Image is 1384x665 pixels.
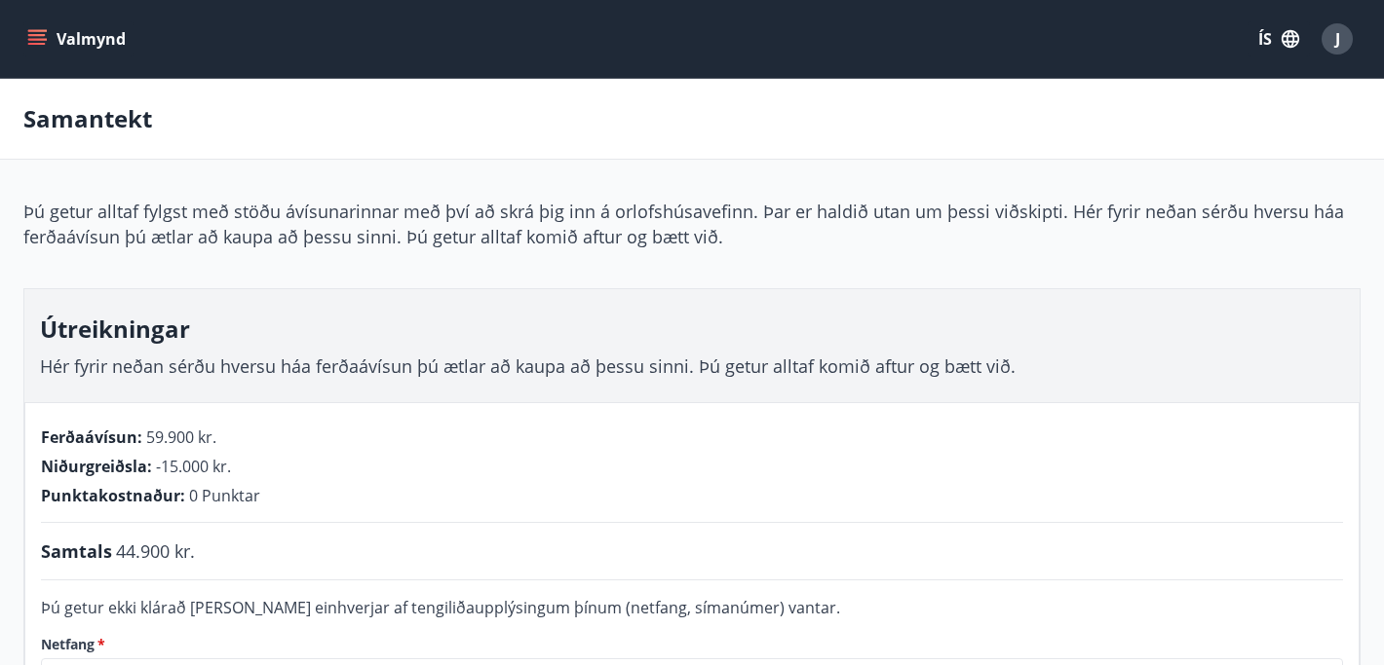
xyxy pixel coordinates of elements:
span: Niðurgreiðsla : [41,456,152,477]
span: J [1335,28,1340,50]
button: menu [23,21,134,56]
button: J [1314,16,1361,62]
h3: Útreikningar [40,313,1344,346]
p: Þú getur alltaf fylgst með stöðu ávísunarinnar með því að skrá þig inn á orlofshúsavefinn. Þar er... [23,199,1361,249]
span: 0 Punktar [189,485,260,506]
button: ÍS [1248,21,1310,56]
span: Hér fyrir neðan sérðu hversu háa ferðaávísun þú ætlar að kaupa að þessu sinni. Þú getur alltaf ko... [40,354,1016,378]
label: Netfang [41,635,1343,654]
p: Samantekt [23,102,152,135]
span: Samtals [41,538,112,564]
span: Punktakostnaður : [41,485,185,506]
span: -15.000 kr. [156,456,231,477]
span: 44.900 kr. [116,538,195,564]
span: 59.900 kr. [146,426,216,448]
span: Ferðaávísun : [41,426,142,448]
span: Þú getur ekki klárað [PERSON_NAME] einhverjar af tengiliðaupplýsingum þínum (netfang, símanúmer) ... [41,597,840,618]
